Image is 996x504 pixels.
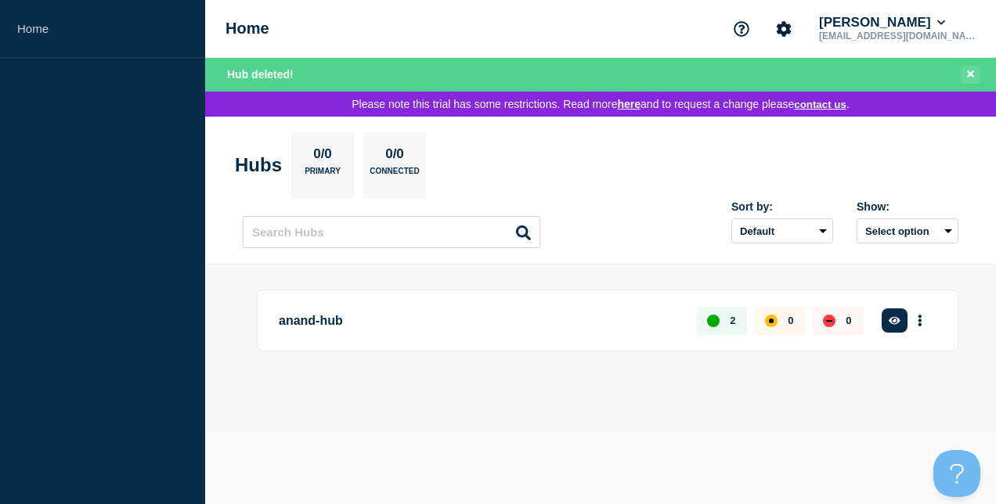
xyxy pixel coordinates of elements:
[380,146,410,167] p: 0/0
[617,98,641,110] a: here
[961,66,980,84] button: Close banner
[788,315,793,326] p: 0
[305,167,341,183] p: Primary
[730,315,735,326] p: 2
[235,154,282,176] h2: Hubs
[794,99,846,110] button: Contact us
[308,146,338,167] p: 0/0
[227,68,294,81] span: Hub deleted!
[823,315,835,327] div: down
[725,13,758,45] button: Support
[857,218,958,243] button: Select option
[731,218,833,243] select: Sort by
[767,13,800,45] button: Account settings
[816,31,979,41] p: [EMAIL_ADDRESS][DOMAIN_NAME]
[765,315,778,327] div: affected
[205,92,996,117] div: Please note this trial has some restrictions. Read more and to request a change please .
[279,306,679,335] p: anand-hub
[243,216,540,248] input: Search Hubs
[933,450,980,497] iframe: Help Scout Beacon - Open
[370,167,419,183] p: Connected
[226,20,269,38] h1: Home
[857,200,958,213] div: Show:
[816,15,948,31] button: [PERSON_NAME]
[707,315,720,327] div: up
[731,200,833,213] div: Sort by:
[846,315,851,326] p: 0
[910,306,930,335] button: More actions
